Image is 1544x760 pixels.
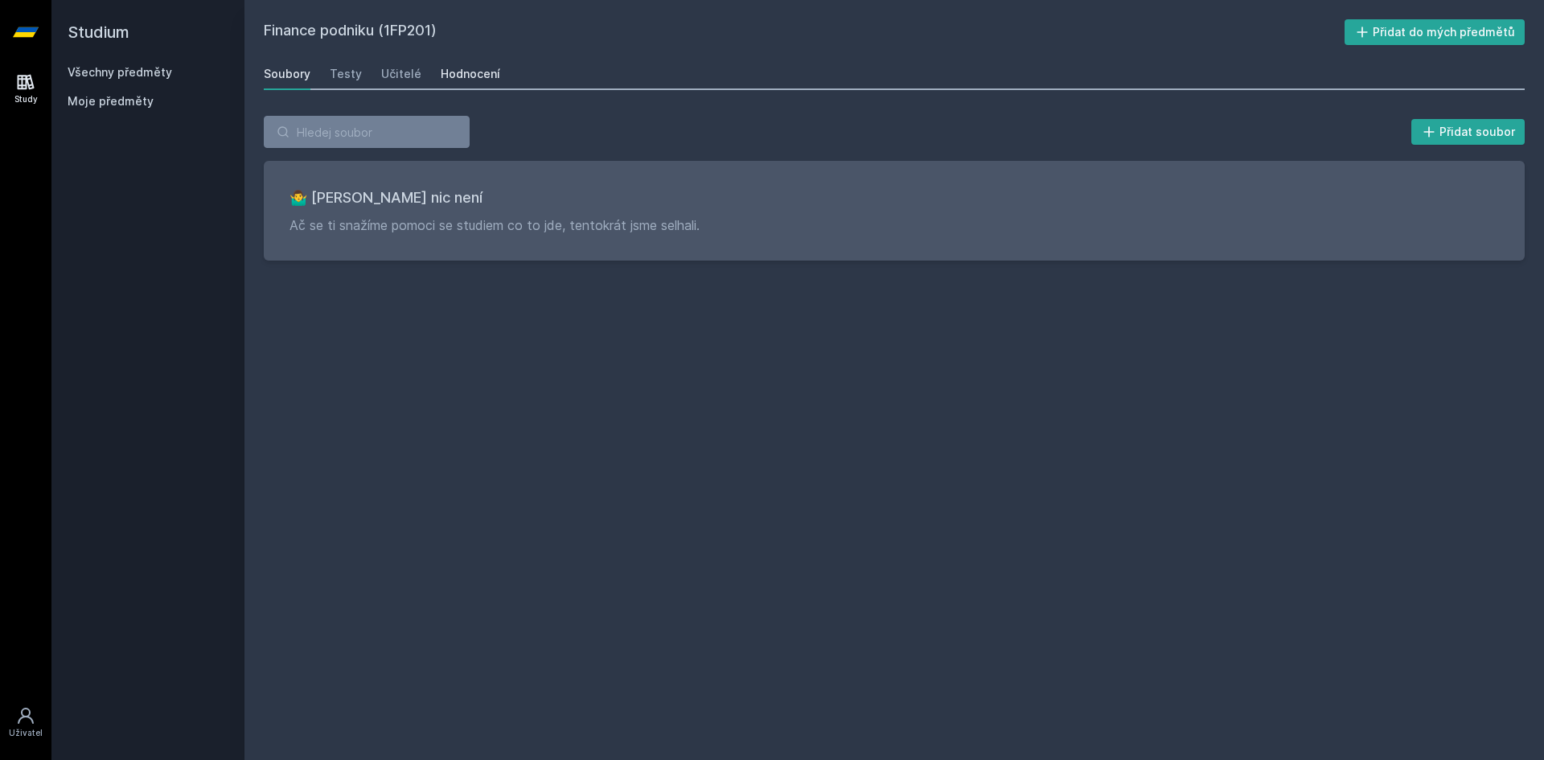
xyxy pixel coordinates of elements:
div: Hodnocení [441,66,500,82]
div: Study [14,93,38,105]
h3: 🤷‍♂️ [PERSON_NAME] nic není [289,187,1499,209]
span: Moje předměty [68,93,154,109]
h2: Finance podniku (1FP201) [264,19,1345,45]
input: Hledej soubor [264,116,470,148]
button: Přidat do mých předmětů [1345,19,1526,45]
a: Všechny předměty [68,65,172,79]
a: Soubory [264,58,310,90]
div: Uživatel [9,727,43,739]
div: Soubory [264,66,310,82]
p: Ač se ti snažíme pomoci se studiem co to jde, tentokrát jsme selhali. [289,216,1499,235]
a: Učitelé [381,58,421,90]
div: Testy [330,66,362,82]
a: Hodnocení [441,58,500,90]
div: Učitelé [381,66,421,82]
a: Testy [330,58,362,90]
a: Uživatel [3,698,48,747]
a: Study [3,64,48,113]
button: Přidat soubor [1411,119,1526,145]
